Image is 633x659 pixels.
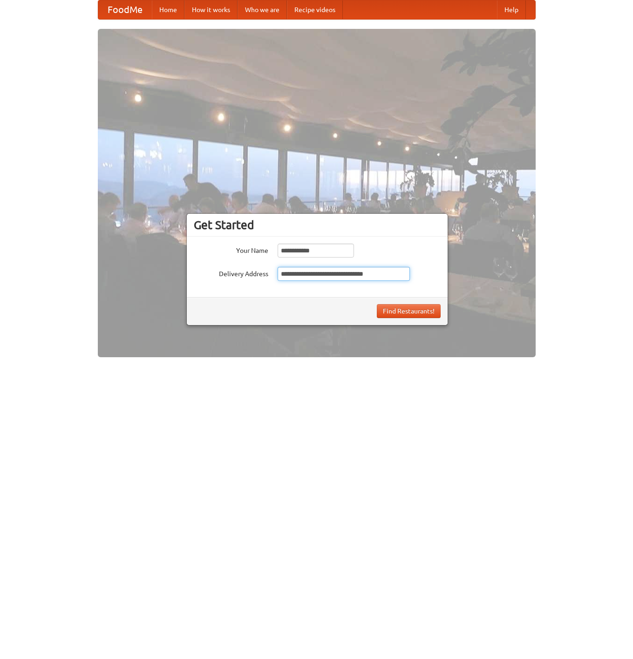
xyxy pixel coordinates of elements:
label: Your Name [194,244,268,255]
a: Home [152,0,184,19]
a: Who we are [238,0,287,19]
a: Help [497,0,526,19]
a: How it works [184,0,238,19]
label: Delivery Address [194,267,268,279]
a: Recipe videos [287,0,343,19]
h3: Get Started [194,218,441,232]
a: FoodMe [98,0,152,19]
button: Find Restaurants! [377,304,441,318]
